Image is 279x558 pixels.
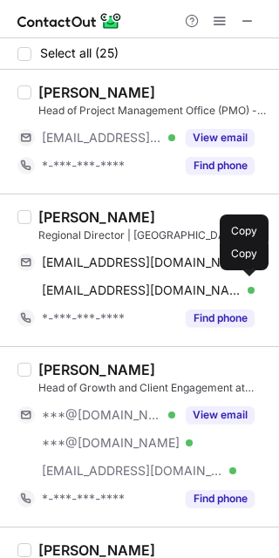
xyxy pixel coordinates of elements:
[40,46,119,60] span: Select all (25)
[186,157,255,174] button: Reveal Button
[38,103,269,119] div: Head of Project Management Office (PMO) - interim at [GEOGRAPHIC_DATA]
[42,282,242,298] span: [EMAIL_ADDRESS][DOMAIN_NAME]
[38,228,269,243] div: Regional Director | [GEOGRAPHIC_DATA] at [GEOGRAPHIC_DATA]
[38,361,155,378] div: [PERSON_NAME]
[42,407,162,423] span: ***@[DOMAIN_NAME]
[186,310,255,327] button: Reveal Button
[38,208,155,226] div: [PERSON_NAME]
[42,130,162,146] span: [EMAIL_ADDRESS][DOMAIN_NAME]
[186,406,255,424] button: Reveal Button
[42,255,242,270] span: [EMAIL_ADDRESS][DOMAIN_NAME]
[17,10,122,31] img: ContactOut v5.3.10
[186,490,255,507] button: Reveal Button
[38,380,269,396] div: Head of Growth and Client Engagement at [GEOGRAPHIC_DATA]
[186,129,255,146] button: Reveal Button
[42,435,180,451] span: ***@[DOMAIN_NAME]
[42,463,223,479] span: [EMAIL_ADDRESS][DOMAIN_NAME]
[38,84,155,101] div: [PERSON_NAME]​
